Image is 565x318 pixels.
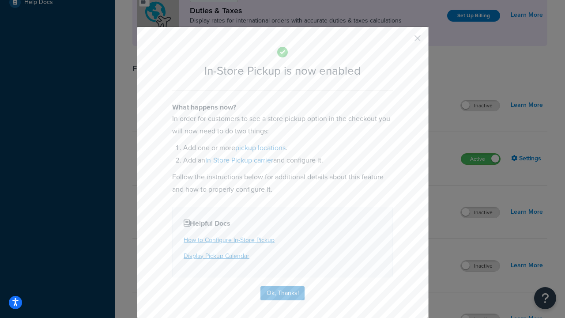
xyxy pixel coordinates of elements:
h4: What happens now? [172,102,393,113]
a: pickup locations [235,143,286,153]
h4: Helpful Docs [184,218,381,229]
p: Follow the instructions below for additional details about this feature and how to properly confi... [172,171,393,196]
a: How to Configure In-Store Pickup [184,235,275,245]
a: Display Pickup Calendar [184,251,249,261]
a: In-Store Pickup carrier [205,155,273,165]
p: In order for customers to see a store pickup option in the checkout you will now need to do two t... [172,113,393,137]
li: Add an and configure it. [183,154,393,167]
h2: In-Store Pickup is now enabled [172,64,393,77]
button: Ok, Thanks! [260,286,305,300]
li: Add one or more . [183,142,393,154]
